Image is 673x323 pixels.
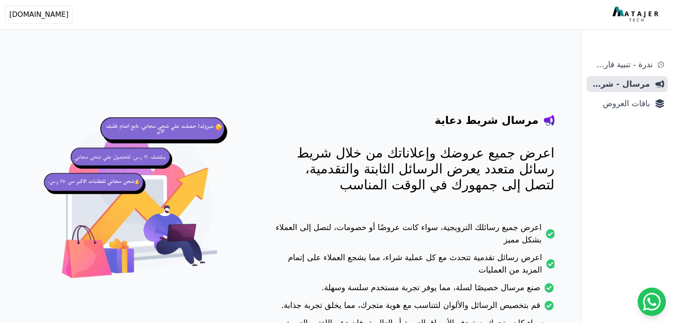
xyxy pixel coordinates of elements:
[5,5,73,24] button: [DOMAIN_NAME]
[590,97,650,110] span: باقات العروض
[590,58,653,71] span: ندرة - تنبية قارب علي النفاذ
[274,145,554,193] p: اعرض جميع عروضك وإعلاناتك من خلال شريط رسائل متعدد يعرض الرسائل الثابتة والتقدمية، لتصل إلى جمهور...
[9,9,69,20] span: [DOMAIN_NAME]
[274,251,554,281] li: اعرض رسائل تقدمية تتحدث مع كل عملية شراء، مما يشجع العملاء على إتمام المزيد من العمليات
[274,221,554,251] li: اعرض جميع رسائلك الترويجية، سواء كانت عروضًا أو خصومات، لتصل إلى العملاء بشكل مميز
[274,281,554,299] li: صنع مرسال خصيصًا لسلة، مما يوفر تجربة مستخدم سلسة وسهلة.
[274,299,554,317] li: قم بتخصيص الرسائل والألوان لتتناسب مع هوية متجرك، مما يخلق تجربة جذابة.
[590,78,650,90] span: مرسال - شريط دعاية
[41,106,238,304] img: hero
[435,113,538,127] h4: مرسال شريط دعاية
[612,7,661,23] img: MatajerTech Logo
